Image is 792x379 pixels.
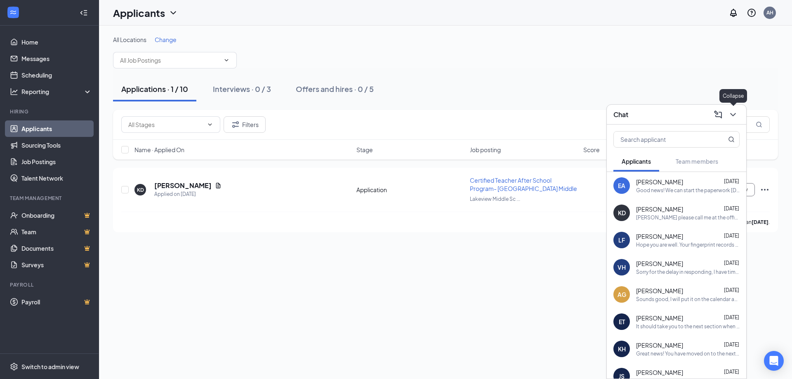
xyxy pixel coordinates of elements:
button: Filter Filters [224,116,266,133]
svg: MagnifyingGlass [756,121,762,128]
div: Application [356,186,465,194]
span: [PERSON_NAME] [636,314,683,322]
a: PayrollCrown [21,294,92,310]
a: Job Postings [21,153,92,170]
span: [PERSON_NAME] [636,205,683,213]
span: Score [583,146,600,154]
span: Lakeview Middle Sc ... [470,196,520,202]
svg: MagnifyingGlass [728,136,735,143]
a: OnboardingCrown [21,207,92,224]
svg: ChevronDown [728,110,738,120]
div: Open Intercom Messenger [764,351,784,371]
b: [DATE] [752,219,768,225]
div: Switch to admin view [21,363,79,371]
div: VH [618,263,626,271]
svg: ChevronDown [168,8,178,18]
svg: ComposeMessage [713,110,723,120]
span: [PERSON_NAME] [636,368,683,377]
svg: ChevronDown [223,57,230,64]
div: Applications · 1 / 10 [121,84,188,94]
a: Messages [21,50,92,67]
span: [DATE] [724,287,739,293]
div: KH [618,345,626,353]
div: AG [618,290,626,299]
div: EA [618,181,625,190]
div: Good news! We can start the paperwork [DATE] at 12:30 or [DATE] at noon. Let me know which time w... [636,187,740,194]
svg: Ellipses [760,185,770,195]
h3: Chat [613,110,628,119]
div: Interviews · 0 / 3 [213,84,271,94]
div: KD [137,186,144,193]
div: AH [766,9,773,16]
span: [DATE] [724,341,739,348]
button: ComposeMessage [712,108,725,121]
svg: ChevronDown [207,121,213,128]
span: [PERSON_NAME] [636,259,683,268]
button: ChevronDown [726,108,740,121]
span: Team members [676,158,718,165]
svg: Document [215,182,222,189]
span: All Locations [113,36,146,43]
span: Job posting [470,146,501,154]
div: Sorry for the delay in responding, I have time [DATE] ([DATE]) at 11:00. Let me know if that woul... [636,268,740,275]
a: Home [21,34,92,50]
div: Great news! You have moved on to the next stage of the application: Hiring Complete. We will reac... [636,350,740,357]
div: Applied on [DATE] [154,190,222,198]
div: Team Management [10,195,90,202]
svg: Settings [10,363,18,371]
span: Certified Teacher After School Program- [GEOGRAPHIC_DATA] Middle [470,177,577,192]
h1: Applicants [113,6,165,20]
svg: QuestionInfo [747,8,757,18]
div: LF [618,236,625,244]
span: [DATE] [724,233,739,239]
div: Hope you are well. Your fingerprint records check came back as unapproved for working at a childc... [636,241,740,248]
a: SurveysCrown [21,257,92,273]
h5: [PERSON_NAME] [154,181,212,190]
svg: Filter [231,120,240,129]
input: All Job Postings [120,56,220,65]
span: [PERSON_NAME] [636,287,683,295]
span: Name · Applied On [134,146,184,154]
div: Sounds good, I will put it on the calendar and I'll see you [DATE] at 12:30. [636,296,740,303]
div: Reporting [21,87,92,96]
span: [DATE] [724,178,739,184]
svg: WorkstreamLogo [9,8,17,16]
div: It should take you to the next section when you press next unless there is something that is not ... [636,323,740,330]
div: Offers and hires · 0 / 5 [296,84,374,94]
div: ET [619,318,625,326]
span: [DATE] [724,314,739,320]
span: [PERSON_NAME] [636,232,683,240]
span: Stage [356,146,373,154]
div: Payroll [10,281,90,288]
span: [DATE] [724,369,739,375]
div: [PERSON_NAME] please call me at the office after 12, [PHONE_NUMBER]. [636,214,740,221]
span: [PERSON_NAME] [636,341,683,349]
span: Applicants [622,158,651,165]
a: Sourcing Tools [21,137,92,153]
svg: Notifications [728,8,738,18]
a: Talent Network [21,170,92,186]
span: Change [155,36,177,43]
a: Scheduling [21,67,92,83]
span: [PERSON_NAME] [636,178,683,186]
div: Collapse [719,89,747,103]
div: KD [618,209,626,217]
span: [DATE] [724,205,739,212]
a: TeamCrown [21,224,92,240]
div: Hiring [10,108,90,115]
span: [DATE] [724,260,739,266]
input: Search applicant [614,132,712,147]
input: All Stages [128,120,203,129]
a: DocumentsCrown [21,240,92,257]
svg: Collapse [80,9,88,17]
a: Applicants [21,120,92,137]
svg: Analysis [10,87,18,96]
